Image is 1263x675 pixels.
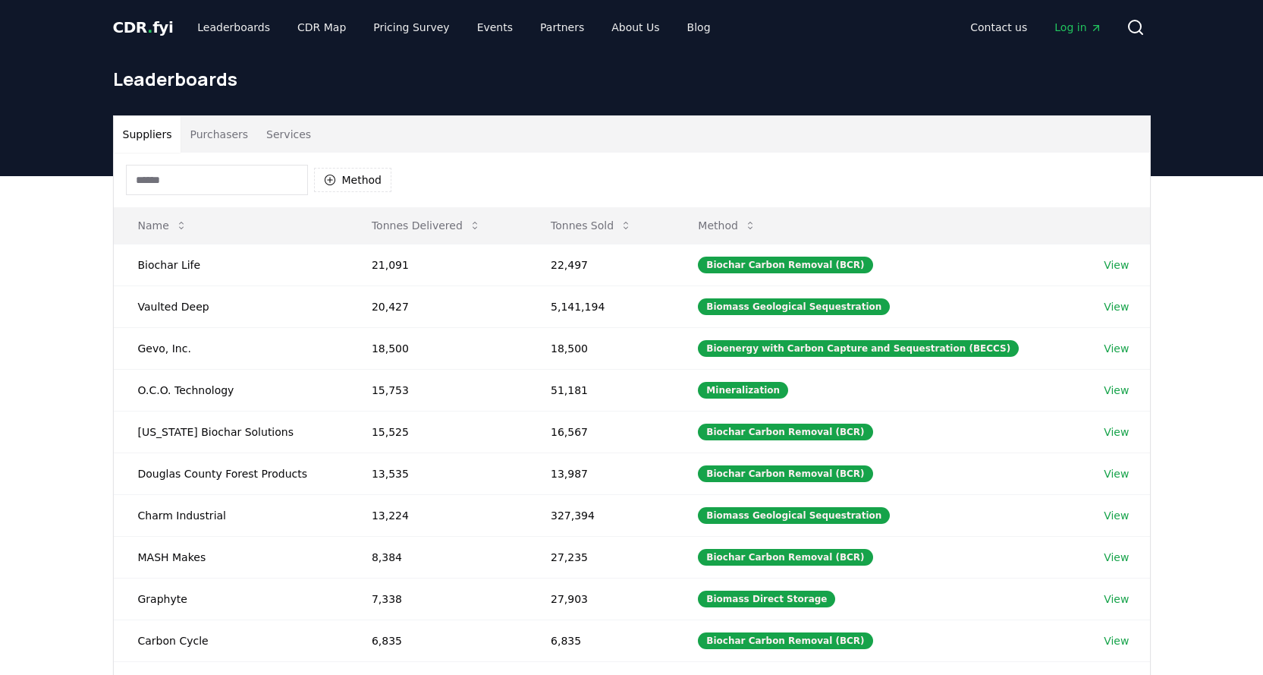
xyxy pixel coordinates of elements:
td: Biochar Life [114,244,347,285]
td: 327,394 [526,494,674,536]
td: Douglas County Forest Products [114,453,347,494]
a: CDR.fyi [113,17,174,38]
div: Mineralization [698,382,788,399]
a: Contact us [958,14,1039,41]
td: 18,500 [347,327,526,369]
td: 27,235 [526,536,674,578]
div: Biomass Geological Sequestration [698,507,890,524]
button: Tonnes Sold [539,210,644,241]
td: [US_STATE] Biochar Solutions [114,411,347,453]
button: Purchasers [181,116,257,153]
button: Method [686,210,768,241]
td: 21,091 [347,244,526,285]
div: Biochar Carbon Removal (BCR) [698,465,872,482]
nav: Main [185,14,722,41]
span: . [147,18,152,36]
button: Tonnes Delivered [360,210,493,241]
div: Biochar Carbon Removal (BCR) [698,549,872,566]
td: 51,181 [526,369,674,411]
td: 27,903 [526,578,674,620]
td: Graphyte [114,578,347,620]
td: MASH Makes [114,536,347,578]
a: View [1104,508,1129,523]
td: 5,141,194 [526,285,674,327]
td: 8,384 [347,536,526,578]
a: CDR Map [285,14,358,41]
td: 13,535 [347,453,526,494]
a: Partners [528,14,596,41]
td: Vaulted Deep [114,285,347,327]
td: Gevo, Inc. [114,327,347,369]
td: 6,835 [526,620,674,661]
div: Biochar Carbon Removal (BCR) [698,632,872,649]
nav: Main [958,14,1114,41]
a: Leaderboards [185,14,282,41]
a: View [1104,591,1129,607]
td: 13,224 [347,494,526,536]
td: 16,567 [526,411,674,453]
div: Biomass Geological Sequestration [698,298,890,315]
div: Bioenergy with Carbon Capture and Sequestration (BECCS) [698,340,1019,357]
a: Blog [675,14,723,41]
span: Log in [1054,20,1101,35]
td: 20,427 [347,285,526,327]
div: Biochar Carbon Removal (BCR) [698,424,872,440]
a: View [1104,383,1129,398]
td: 13,987 [526,453,674,494]
td: Carbon Cycle [114,620,347,661]
a: Log in [1042,14,1114,41]
td: 22,497 [526,244,674,285]
a: View [1104,299,1129,314]
a: View [1104,424,1129,440]
a: Pricing Survey [361,14,461,41]
td: 7,338 [347,578,526,620]
div: Biomass Direct Storage [698,591,835,607]
a: View [1104,257,1129,273]
div: Biochar Carbon Removal (BCR) [698,257,872,273]
td: Charm Industrial [114,494,347,536]
a: View [1104,633,1129,648]
td: 15,525 [347,411,526,453]
h1: Leaderboards [113,67,1151,91]
td: O.C.O. Technology [114,369,347,411]
td: 18,500 [526,327,674,369]
td: 15,753 [347,369,526,411]
a: View [1104,341,1129,356]
button: Services [257,116,320,153]
td: 6,835 [347,620,526,661]
a: Events [465,14,525,41]
a: View [1104,550,1129,565]
button: Suppliers [114,116,181,153]
span: CDR fyi [113,18,174,36]
a: View [1104,466,1129,481]
button: Name [126,210,200,241]
button: Method [314,168,392,192]
a: About Us [599,14,671,41]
